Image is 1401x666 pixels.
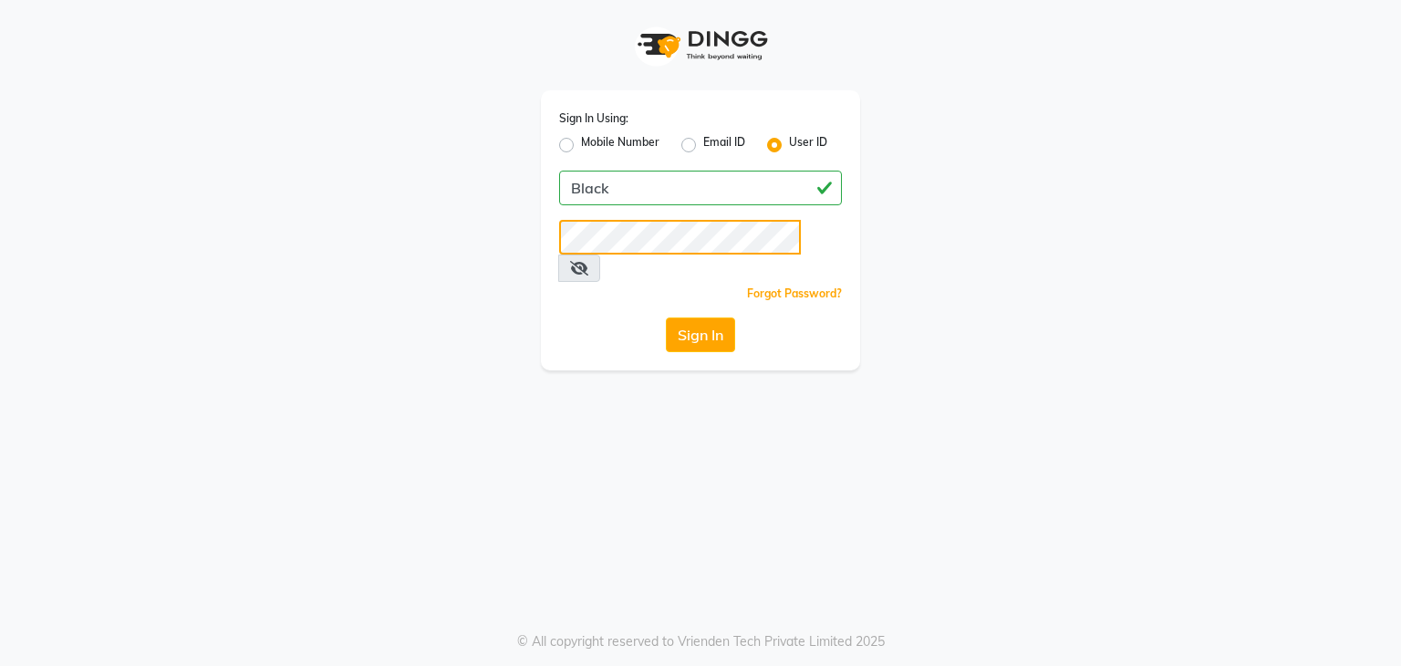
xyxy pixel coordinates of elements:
input: Username [559,220,801,255]
label: Mobile Number [581,134,659,156]
a: Forgot Password? [747,286,842,300]
label: Email ID [703,134,745,156]
button: Sign In [666,317,735,352]
img: logo1.svg [628,18,773,72]
label: User ID [789,134,827,156]
label: Sign In Using: [559,110,628,127]
input: Username [559,171,842,205]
